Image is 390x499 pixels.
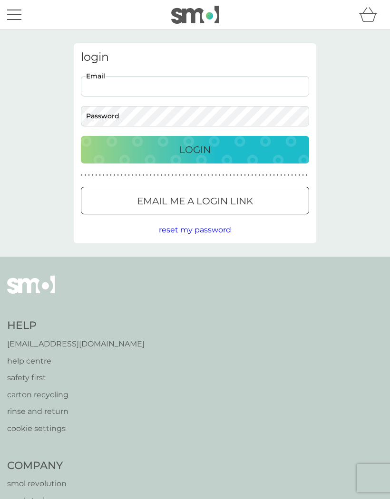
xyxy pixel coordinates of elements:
p: ● [99,173,101,178]
img: smol [171,6,219,24]
p: ● [117,173,119,178]
p: ● [150,173,152,178]
p: ● [204,173,206,178]
div: basket [359,5,383,24]
p: ● [266,173,268,178]
p: ● [106,173,108,178]
p: ● [172,173,174,178]
p: ● [255,173,257,178]
p: ● [197,173,199,178]
p: Login [179,142,211,157]
a: rinse and return [7,405,145,418]
h4: Company [7,459,109,473]
p: ● [110,173,112,178]
a: carton recycling [7,389,145,401]
img: smol [7,276,55,308]
p: ● [186,173,188,178]
span: reset my password [159,225,231,234]
p: ● [241,173,243,178]
p: ● [143,173,145,178]
p: ● [248,173,250,178]
button: Email me a login link [81,187,309,214]
p: ● [270,173,272,178]
p: ● [259,173,261,178]
p: ● [161,173,163,178]
a: safety first [7,372,145,384]
p: ● [212,173,214,178]
p: ● [280,173,282,178]
p: ● [88,173,90,178]
p: ● [219,173,221,178]
p: ● [237,173,239,178]
h3: login [81,50,309,64]
p: ● [154,173,156,178]
p: ● [164,173,166,178]
p: ● [157,173,159,178]
a: smol revolution [7,478,109,490]
p: ● [251,173,253,178]
p: ● [226,173,228,178]
p: ● [262,173,264,178]
p: ● [302,173,304,178]
p: ● [295,173,297,178]
p: ● [132,173,134,178]
p: ● [121,173,123,178]
p: Email me a login link [137,193,253,209]
p: ● [146,173,148,178]
p: ● [230,173,232,178]
p: ● [179,173,181,178]
p: ● [168,173,170,178]
p: ● [96,173,97,178]
p: ● [288,173,290,178]
h4: Help [7,318,145,333]
p: ● [183,173,185,178]
a: cookie settings [7,422,145,435]
p: ● [103,173,105,178]
p: ● [201,173,203,178]
p: ● [125,173,127,178]
p: ● [85,173,87,178]
p: ● [193,173,195,178]
p: ● [222,173,224,178]
p: ● [81,173,83,178]
p: ● [190,173,192,178]
p: ● [92,173,94,178]
p: ● [208,173,210,178]
p: ● [244,173,246,178]
p: ● [284,173,286,178]
p: ● [291,173,293,178]
p: ● [114,173,116,178]
a: help centre [7,355,145,367]
p: ● [273,173,275,178]
p: ● [128,173,130,178]
p: ● [306,173,308,178]
p: ● [215,173,217,178]
p: ● [233,173,235,178]
button: reset my password [159,224,231,236]
button: menu [7,6,21,24]
p: ● [277,173,279,178]
p: ● [139,173,141,178]
a: [EMAIL_ADDRESS][DOMAIN_NAME] [7,338,145,350]
button: Login [81,136,309,163]
p: ● [175,173,177,178]
p: ● [135,173,137,178]
p: ● [299,173,301,178]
